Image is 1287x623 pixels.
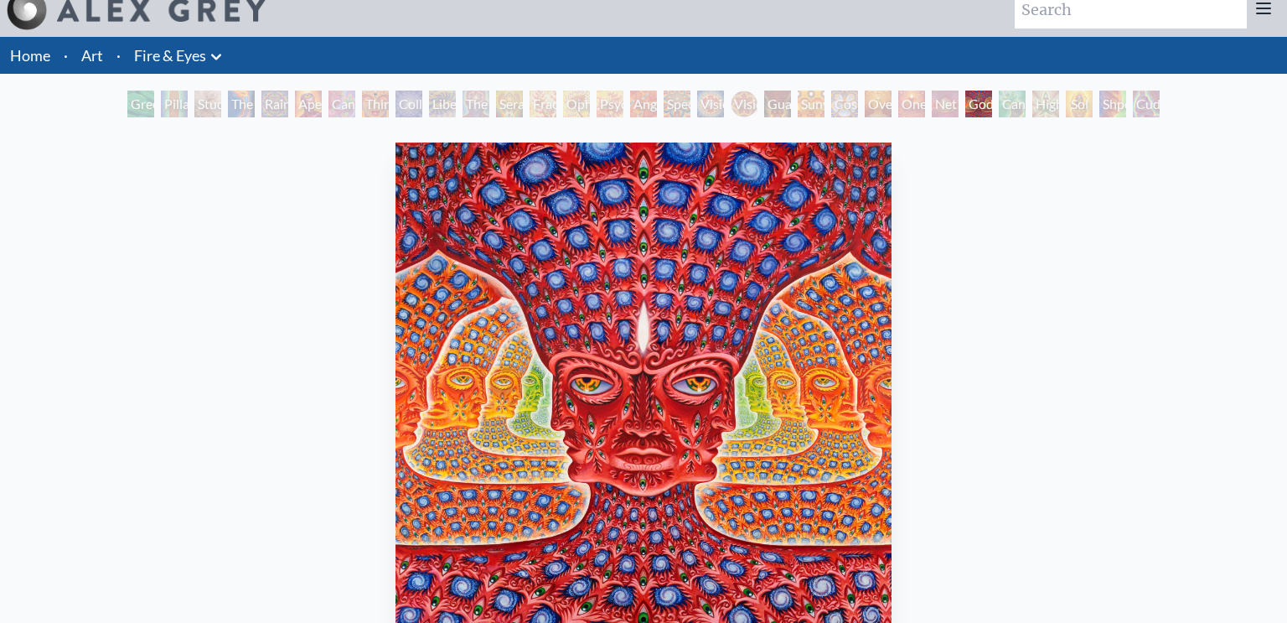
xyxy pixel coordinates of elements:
div: Seraphic Transport Docking on the Third Eye [496,91,523,117]
div: Study for the Great Turn [194,91,221,117]
div: Psychomicrograph of a Fractal Paisley Cherub Feather Tip [597,91,623,117]
a: Fire & Eyes [134,44,206,67]
li: · [57,37,75,74]
div: Cuddle [1133,91,1160,117]
div: Vision Crystal [697,91,724,117]
a: Art [81,44,103,67]
div: Shpongled [1099,91,1126,117]
div: Cosmic Elf [831,91,858,117]
div: Pillar of Awareness [161,91,188,117]
div: Oversoul [865,91,892,117]
div: Green Hand [127,91,154,117]
div: The Seer [463,91,489,117]
div: Aperture [295,91,322,117]
a: Home [10,46,50,65]
div: Higher Vision [1032,91,1059,117]
div: The Torch [228,91,255,117]
div: Fractal Eyes [530,91,556,117]
div: Third Eye Tears of Joy [362,91,389,117]
div: Liberation Through Seeing [429,91,456,117]
div: Net of Being [932,91,959,117]
div: Godself [965,91,992,117]
div: Collective Vision [395,91,422,117]
div: Sol Invictus [1066,91,1093,117]
div: Vision Crystal Tondo [731,91,757,117]
div: One [898,91,925,117]
div: Spectral Lotus [664,91,690,117]
div: Cannafist [999,91,1026,117]
div: Ophanic Eyelash [563,91,590,117]
div: Guardian of Infinite Vision [764,91,791,117]
div: Rainbow Eye Ripple [261,91,288,117]
div: Sunyata [798,91,824,117]
li: · [110,37,127,74]
div: Angel Skin [630,91,657,117]
div: Cannabis Sutra [328,91,355,117]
